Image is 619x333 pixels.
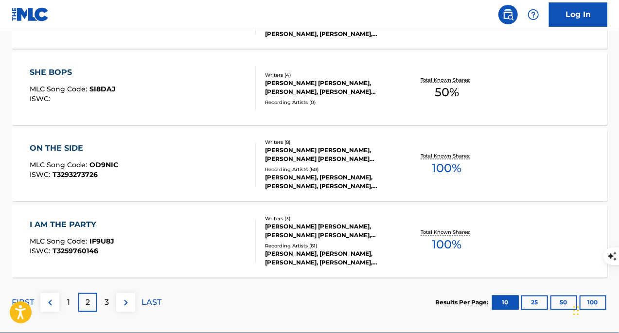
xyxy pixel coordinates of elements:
[68,297,71,309] p: 1
[89,161,118,170] span: OD9NIC
[12,52,607,125] a: SHE BOPSMLC Song Code:SI8DAJISWC:Writers (4)[PERSON_NAME] [PERSON_NAME], [PERSON_NAME], [PERSON_N...
[120,297,132,309] img: right
[265,166,397,174] div: Recording Artists ( 60 )
[498,5,518,24] a: Public Search
[521,296,548,310] button: 25
[30,219,114,231] div: I AM THE PARTY
[435,298,491,307] p: Results Per Page:
[141,297,161,309] p: LAST
[528,9,539,20] img: help
[524,5,543,24] div: Help
[421,229,473,236] p: Total Known Shares:
[53,171,98,179] span: T3293273726
[421,153,473,160] p: Total Known Shares:
[265,21,397,38] div: [PERSON_NAME], [PERSON_NAME], [PERSON_NAME], [PERSON_NAME], [PERSON_NAME]
[432,236,462,254] span: 100 %
[12,128,607,201] a: ON THE SIDEMLC Song Code:OD9NICISWC:T3293273726Writers (8)[PERSON_NAME] [PERSON_NAME], [PERSON_NA...
[265,174,397,191] div: [PERSON_NAME], [PERSON_NAME], [PERSON_NAME], [PERSON_NAME], [PERSON_NAME]
[89,85,116,93] span: SI8DAJ
[265,146,397,164] div: [PERSON_NAME] [PERSON_NAME], [PERSON_NAME] [PERSON_NAME] [PERSON_NAME], [PERSON_NAME], [PERSON_NA...
[265,71,397,79] div: Writers ( 4 )
[570,286,619,333] iframe: Chat Widget
[30,67,116,78] div: SHE BOPS
[30,171,53,179] span: ISWC :
[265,243,397,250] div: Recording Artists ( 61 )
[265,139,397,146] div: Writers ( 8 )
[30,85,89,93] span: MLC Song Code :
[30,143,118,155] div: ON THE SIDE
[435,84,459,101] span: 50 %
[30,161,89,170] span: MLC Song Code :
[265,250,397,267] div: [PERSON_NAME], [PERSON_NAME], [PERSON_NAME], [PERSON_NAME], [PERSON_NAME]
[265,79,397,96] div: [PERSON_NAME] [PERSON_NAME], [PERSON_NAME], [PERSON_NAME] [PERSON_NAME] [PERSON_NAME]
[550,296,577,310] button: 50
[265,223,397,240] div: [PERSON_NAME] [PERSON_NAME], [PERSON_NAME] [PERSON_NAME], [PERSON_NAME]
[105,297,109,309] p: 3
[30,94,53,103] span: ISWC :
[573,296,579,325] div: Drag
[30,247,53,256] span: ISWC :
[30,237,89,246] span: MLC Song Code :
[12,7,49,21] img: MLC Logo
[492,296,519,310] button: 10
[265,215,397,223] div: Writers ( 3 )
[265,99,397,106] div: Recording Artists ( 0 )
[89,237,114,246] span: IF9U8J
[549,2,607,27] a: Log In
[86,297,90,309] p: 2
[44,297,56,309] img: left
[53,247,98,256] span: T3259760146
[421,76,473,84] p: Total Known Shares:
[12,297,34,309] p: FIRST
[12,205,607,278] a: I AM THE PARTYMLC Song Code:IF9U8JISWC:T3259760146Writers (3)[PERSON_NAME] [PERSON_NAME], [PERSON...
[502,9,514,20] img: search
[432,160,462,177] span: 100 %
